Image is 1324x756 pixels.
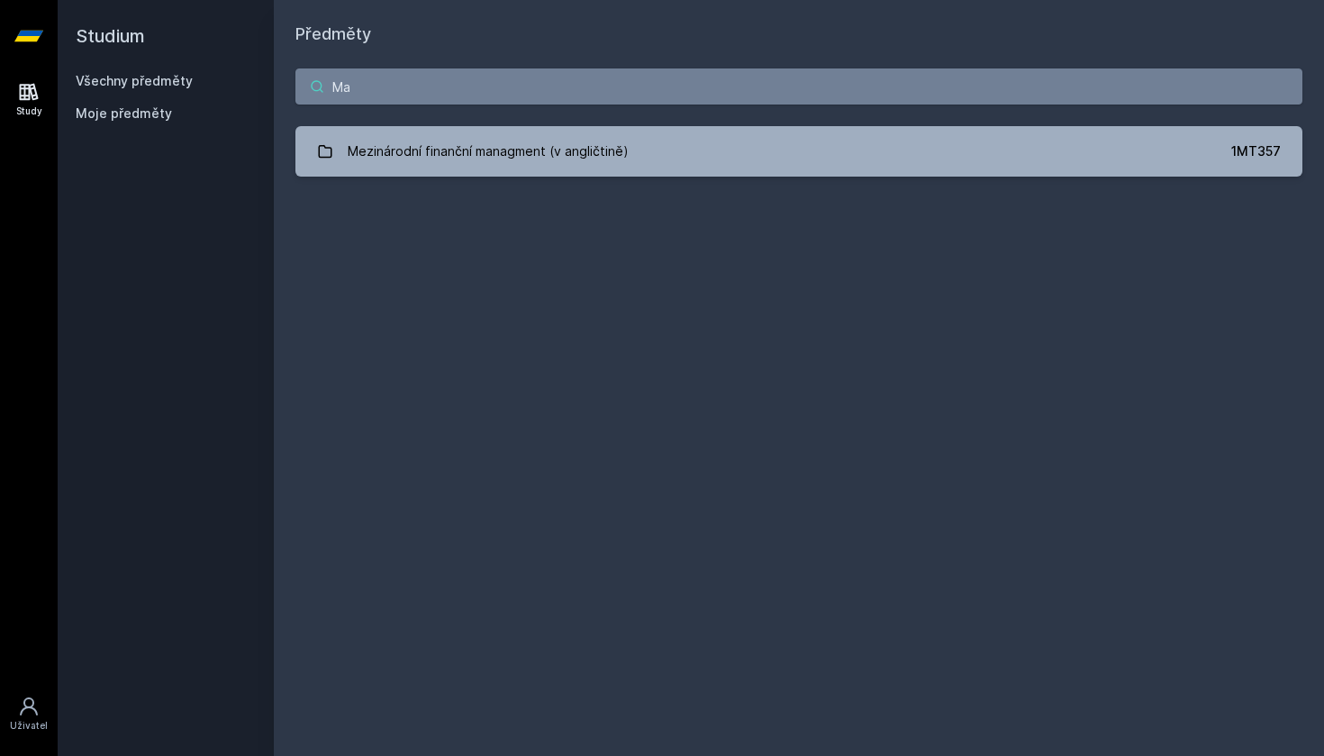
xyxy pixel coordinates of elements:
div: Uživatel [10,719,48,733]
h1: Předměty [295,22,1302,47]
div: Study [16,105,42,118]
div: Mezinárodní finanční managment (v angličtině) [348,133,629,169]
span: Moje předměty [76,105,172,123]
a: Mezinárodní finanční managment (v angličtině) 1MT357 [295,126,1302,177]
a: Všechny předměty [76,73,193,88]
a: Uživatel [4,687,54,742]
div: 1MT357 [1231,142,1281,160]
a: Study [4,72,54,127]
input: Název nebo ident předmětu… [295,68,1302,105]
